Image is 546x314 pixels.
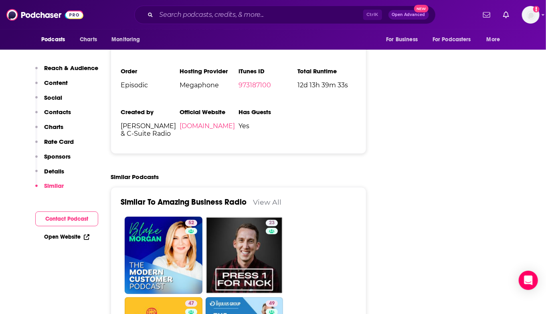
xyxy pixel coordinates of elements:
[111,173,159,181] h2: Similar Podcasts
[253,198,281,206] a: View All
[297,67,356,75] h3: Total Runtime
[44,94,62,101] p: Social
[75,32,102,47] a: Charts
[35,138,74,153] button: Rate Card
[386,34,418,45] span: For Business
[121,108,180,116] h3: Created by
[388,10,429,20] button: Open AdvancedNew
[269,300,275,308] span: 49
[106,32,150,47] button: open menu
[266,220,278,226] a: 23
[522,6,540,24] img: User Profile
[188,300,194,308] span: 47
[180,81,239,89] span: Megaphone
[44,79,68,87] p: Content
[36,32,75,47] button: open menu
[380,32,428,47] button: open menu
[487,34,500,45] span: More
[500,8,512,22] a: Show notifications dropdown
[206,217,283,294] a: 23
[41,34,65,45] span: Podcasts
[522,6,540,24] button: Show profile menu
[44,153,71,160] p: Sponsors
[35,64,98,79] button: Reach & Audience
[35,79,68,94] button: Content
[188,219,194,227] span: 52
[44,108,71,116] p: Contacts
[297,81,356,89] span: 12d 13h 39m 33s
[6,7,83,22] img: Podchaser - Follow, Share and Rate Podcasts
[44,123,63,131] p: Charts
[121,197,247,207] a: Similar To Amazing Business Radio
[35,123,63,138] button: Charts
[35,153,71,167] button: Sponsors
[427,32,483,47] button: open menu
[44,64,98,72] p: Reach & Audience
[269,219,275,227] span: 23
[480,8,493,22] a: Show notifications dropdown
[35,182,64,197] button: Similar
[44,233,89,240] a: Open Website
[519,271,538,290] div: Open Intercom Messenger
[239,122,297,130] span: Yes
[414,5,429,12] span: New
[35,167,64,182] button: Details
[363,10,382,20] span: Ctrl K
[239,108,297,116] h3: Has Guests
[35,108,71,123] button: Contacts
[35,94,62,109] button: Social
[121,122,180,137] span: [PERSON_NAME] & C-Suite Radio
[185,220,197,226] a: 52
[35,211,98,226] button: Contact Podcast
[134,6,436,24] div: Search podcasts, credits, & more...
[481,32,510,47] button: open menu
[180,122,235,130] a: [DOMAIN_NAME]
[239,81,271,89] a: 973187100
[522,6,540,24] span: Logged in as megcassidy
[180,108,239,116] h3: Official Website
[392,13,425,17] span: Open Advanced
[125,217,202,294] a: 52
[239,67,297,75] h3: iTunes ID
[111,34,140,45] span: Monitoring
[433,34,471,45] span: For Podcasters
[121,67,180,75] h3: Order
[121,81,180,89] span: Episodic
[180,67,239,75] h3: Hosting Provider
[185,300,197,307] a: 47
[80,34,97,45] span: Charts
[533,6,540,12] svg: Add a profile image
[266,300,278,307] a: 49
[156,8,363,21] input: Search podcasts, credits, & more...
[44,182,64,189] p: Similar
[44,167,64,175] p: Details
[44,138,74,145] p: Rate Card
